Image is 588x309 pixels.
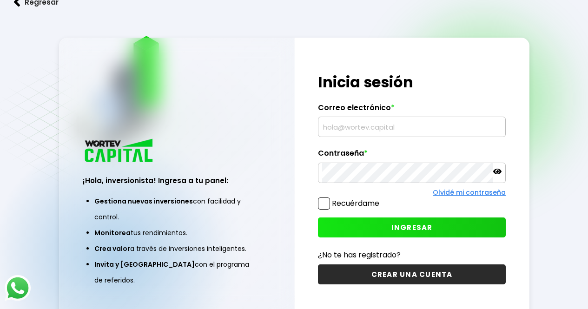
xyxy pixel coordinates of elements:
li: tus rendimientos. [94,225,259,241]
img: logo_wortev_capital [83,138,156,165]
button: CREAR UNA CUENTA [318,264,506,284]
span: Invita y [GEOGRAPHIC_DATA] [94,260,195,269]
label: Contraseña [318,149,506,163]
a: Olvidé mi contraseña [433,188,506,197]
li: con el programa de referidos. [94,256,259,288]
img: logos_whatsapp-icon.242b2217.svg [5,275,31,301]
li: con facilidad y control. [94,193,259,225]
label: Recuérdame [332,198,379,209]
h3: ¡Hola, inversionista! Ingresa a tu panel: [83,175,271,186]
span: Crea valor [94,244,130,253]
li: a través de inversiones inteligentes. [94,241,259,256]
label: Correo electrónico [318,103,506,117]
input: hola@wortev.capital [322,117,502,137]
h1: Inicia sesión [318,71,506,93]
span: Monitorea [94,228,131,237]
p: ¿No te has registrado? [318,249,506,261]
span: Gestiona nuevas inversiones [94,197,193,206]
a: ¿No te has registrado?CREAR UNA CUENTA [318,249,506,284]
button: INGRESAR [318,217,506,237]
span: INGRESAR [391,223,433,232]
